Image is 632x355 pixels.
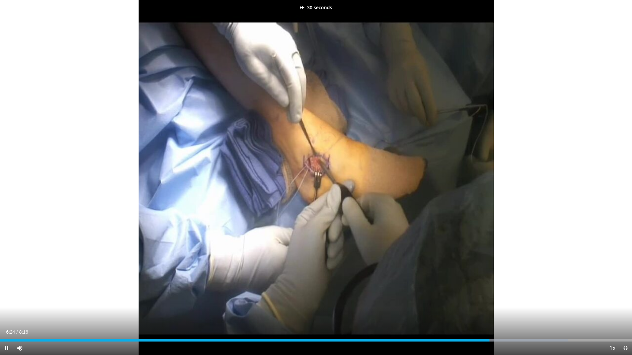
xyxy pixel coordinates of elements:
button: Mute [13,342,26,355]
span: / [16,329,18,335]
p: 30 seconds [307,5,332,10]
button: Playback Rate [606,342,619,355]
span: 6:24 [6,329,15,335]
button: Exit Fullscreen [619,342,632,355]
span: 8:16 [19,329,28,335]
